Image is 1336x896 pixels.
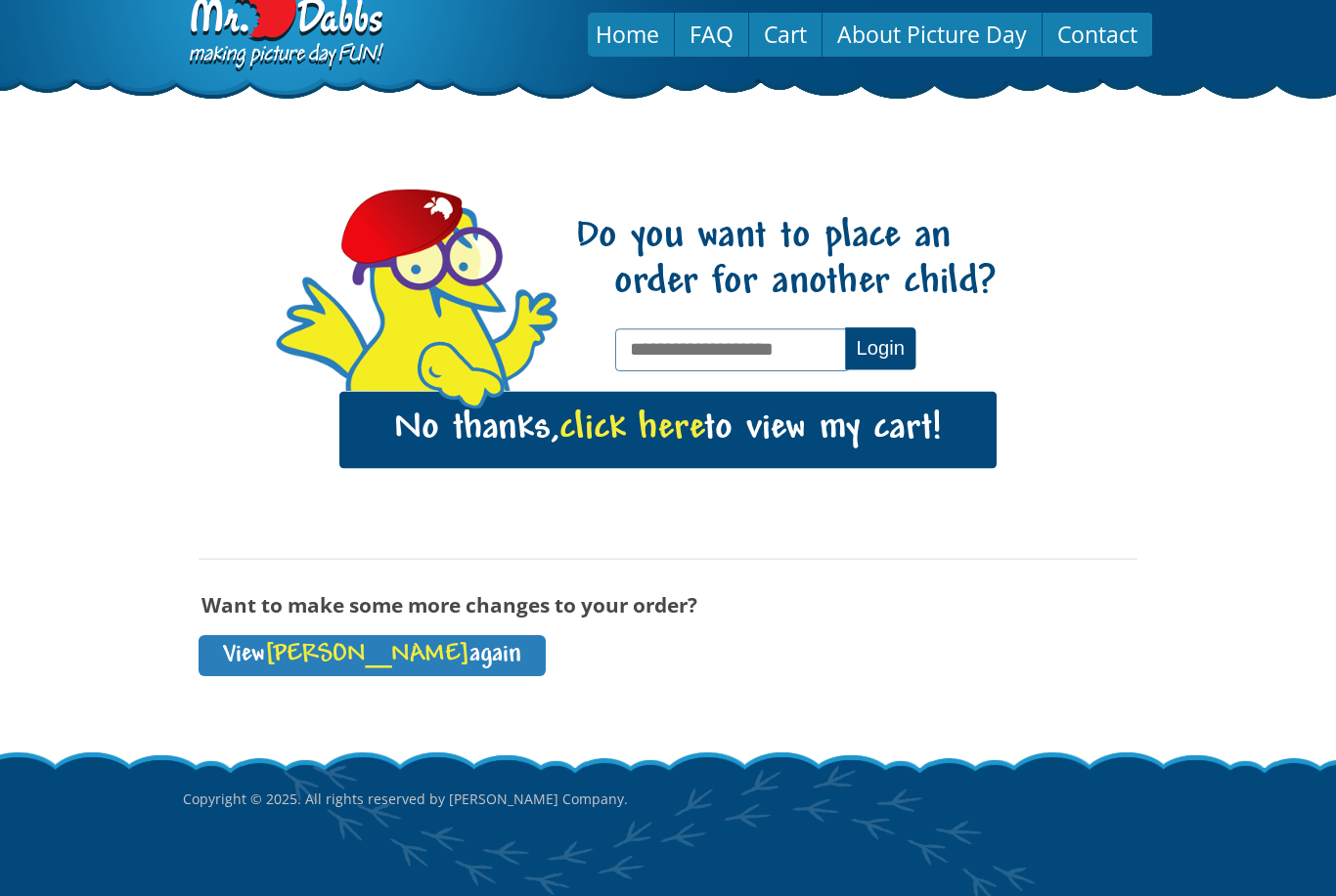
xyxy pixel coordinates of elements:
a: Contact [1043,11,1152,58]
h3: Want to make some more changes to your order? [199,594,1137,616]
a: About Picture Day [823,11,1042,58]
span: order for another child? [576,261,997,307]
a: Cart [749,11,822,58]
a: FAQ [675,11,748,58]
span: click here [559,409,704,449]
a: Home [581,11,674,58]
a: No thanks,click hereto view my cart! [339,392,997,468]
img: hello [410,337,511,413]
a: View[PERSON_NAME]again [199,635,546,676]
p: Copyright © 2025. All rights reserved by [PERSON_NAME] Company. [183,749,1153,849]
h1: Do you want to place an [574,215,997,307]
span: [PERSON_NAME] [265,642,469,668]
button: Login [845,327,915,369]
